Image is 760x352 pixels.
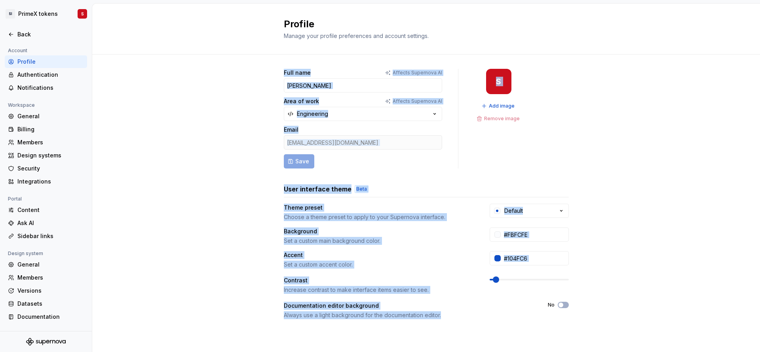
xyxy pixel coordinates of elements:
a: General [5,258,87,271]
a: Members [5,271,87,284]
a: Integrations [5,175,87,188]
a: Content [5,204,87,216]
a: Design systems [5,149,87,162]
a: Security [5,162,87,175]
span: Manage your profile preferences and account settings. [284,32,429,39]
div: Portal [5,194,25,204]
h3: User interface theme [284,184,351,194]
div: Documentation [17,313,84,321]
h2: Profile [284,18,559,30]
div: General [17,112,84,120]
a: Members [5,136,87,149]
label: Full name [284,69,311,77]
div: Always use a light background for the documentation editor. [284,311,534,319]
input: #104FC6 [501,251,569,265]
button: SIPrimeX tokensS [2,5,90,23]
a: Sidebar links [5,230,87,242]
div: Choose a theme preset to apply to your Supernova interface. [284,213,475,221]
div: Authentication [17,71,84,79]
a: Notifications [5,81,87,94]
div: Versions [17,287,84,295]
div: Engineering [297,110,328,118]
div: Account [5,46,30,55]
div: Integrations [17,178,84,185]
a: Billing [5,123,87,136]
div: Design systems [17,151,84,159]
div: PrimeX tokens [18,10,58,18]
div: Set a custom accent color. [284,261,475,269]
p: Affects Supernova AI [393,98,442,104]
div: Increase contrast to make interface items easier to see. [284,286,475,294]
div: Billing [17,125,84,133]
div: Datasets [17,300,84,308]
a: Documentation [5,310,87,323]
a: Authentication [5,68,87,81]
p: Affects Supernova AI [393,70,442,76]
div: Notifications [17,84,84,92]
div: Beta [355,185,369,193]
a: Back [5,28,87,41]
div: Members [17,138,84,146]
button: Default [490,204,569,218]
div: Profile [17,58,84,66]
span: Add image [489,103,515,109]
div: General [17,261,84,269]
div: Members [17,274,84,282]
div: S [81,11,84,17]
div: Background [284,227,475,235]
a: Versions [5,284,87,297]
label: Email [284,126,298,134]
div: Set a custom main background color. [284,237,475,245]
svg: Supernova Logo [26,338,66,346]
div: Content [17,206,84,214]
label: Area of work [284,97,319,105]
label: No [548,302,555,308]
a: Profile [5,55,87,68]
div: Back [17,30,84,38]
a: Ask AI [5,217,87,229]
div: Theme preset [284,204,475,212]
div: Default [504,207,523,215]
div: Security [17,165,84,172]
div: Design system [5,249,46,258]
div: Workspace [5,100,38,110]
div: S [496,78,501,85]
div: Accent [284,251,475,259]
div: Documentation editor background [284,302,534,310]
a: Datasets [5,297,87,310]
div: Contrast [284,276,475,284]
div: Ask AI [17,219,84,227]
div: Sidebar links [17,232,84,240]
input: #FFFFFF [501,227,569,242]
div: SI [6,9,15,19]
a: General [5,110,87,123]
button: Add image [479,100,518,112]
